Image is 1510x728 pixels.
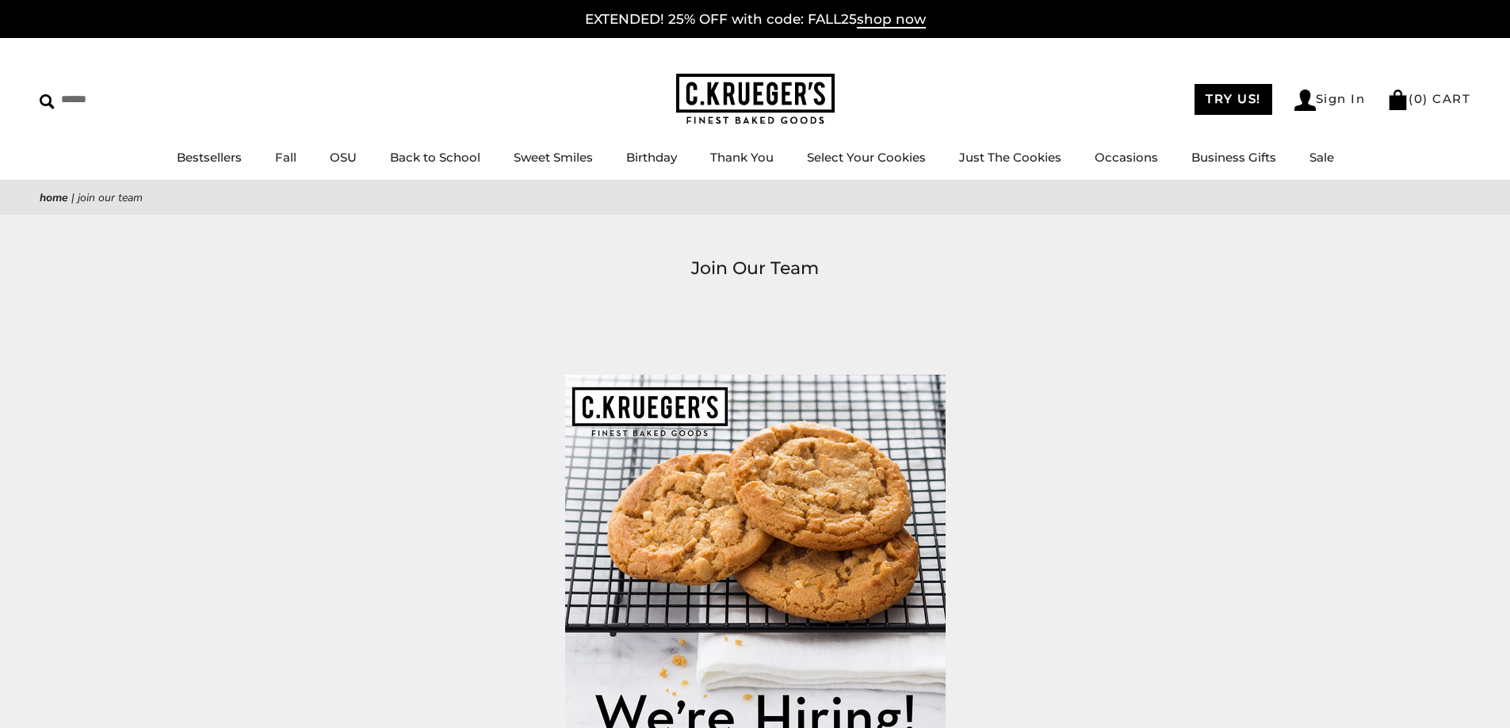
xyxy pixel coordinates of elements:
span: | [71,190,75,205]
img: C.KRUEGER'S [676,74,835,125]
a: Birthday [626,150,677,165]
a: Sweet Smiles [514,150,593,165]
a: Bestsellers [177,150,242,165]
input: Search [40,87,228,112]
a: Occasions [1095,150,1158,165]
a: OSU [330,150,357,165]
a: Back to School [390,150,480,165]
a: Sign In [1294,90,1366,111]
a: Home [40,190,68,205]
a: Thank You [710,150,774,165]
span: 0 [1414,91,1424,106]
a: Select Your Cookies [807,150,926,165]
a: TRY US! [1195,84,1272,115]
span: shop now [857,11,926,29]
a: Business Gifts [1191,150,1276,165]
a: Sale [1309,150,1334,165]
img: Bag [1387,90,1409,110]
img: Search [40,94,55,109]
span: Join Our Team [78,190,143,205]
a: EXTENDED! 25% OFF with code: FALL25shop now [585,11,926,29]
nav: breadcrumbs [40,189,1470,207]
a: Just The Cookies [959,150,1061,165]
img: Account [1294,90,1316,111]
a: Fall [275,150,296,165]
a: (0) CART [1387,91,1470,106]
